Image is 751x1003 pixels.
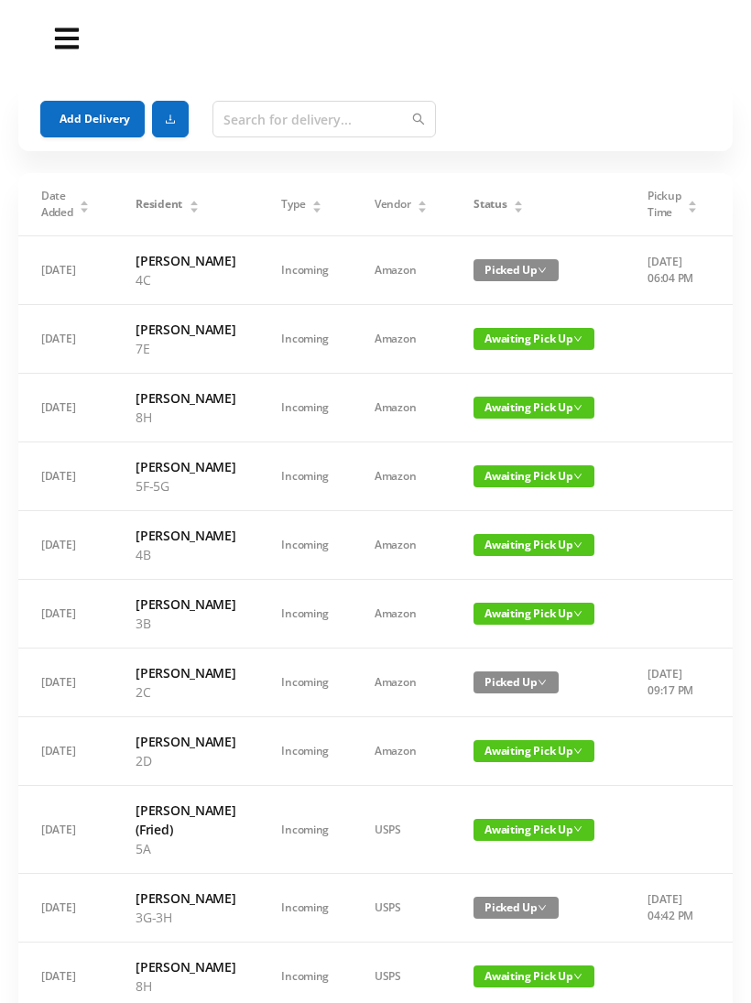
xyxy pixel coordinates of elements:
[412,113,425,125] i: icon: search
[258,374,352,442] td: Incoming
[352,236,451,305] td: Amazon
[473,965,594,987] span: Awaiting Pick Up
[18,374,113,442] td: [DATE]
[18,305,113,374] td: [DATE]
[352,649,451,717] td: Amazon
[473,671,559,693] span: Picked Up
[417,198,428,209] div: Sort
[352,305,451,374] td: Amazon
[625,874,721,943] td: [DATE] 04:42 PM
[258,236,352,305] td: Incoming
[573,609,582,618] i: icon: down
[352,874,451,943] td: USPS
[18,580,113,649] td: [DATE]
[80,205,90,211] i: icon: caret-down
[473,897,559,919] span: Picked Up
[473,397,594,419] span: Awaiting Pick Up
[18,442,113,511] td: [DATE]
[311,198,322,209] div: Sort
[189,198,200,209] div: Sort
[136,196,182,213] span: Resident
[136,408,235,427] p: 8H
[687,198,698,209] div: Sort
[136,976,235,996] p: 8H
[573,334,582,343] i: icon: down
[538,266,547,275] i: icon: down
[136,339,235,358] p: 7E
[573,540,582,550] i: icon: down
[573,472,582,481] i: icon: down
[513,198,524,209] div: Sort
[136,388,235,408] h6: [PERSON_NAME]
[258,511,352,580] td: Incoming
[136,614,235,633] p: 3B
[312,198,322,203] i: icon: caret-up
[189,198,199,203] i: icon: caret-up
[688,198,698,203] i: icon: caret-up
[136,839,235,858] p: 5A
[258,717,352,786] td: Incoming
[18,717,113,786] td: [DATE]
[352,580,451,649] td: Amazon
[648,188,680,221] span: Pickup Time
[352,786,451,874] td: USPS
[136,889,235,908] h6: [PERSON_NAME]
[258,786,352,874] td: Incoming
[375,196,410,213] span: Vendor
[136,320,235,339] h6: [PERSON_NAME]
[573,972,582,981] i: icon: down
[136,801,235,839] h6: [PERSON_NAME] (Fried)
[625,649,721,717] td: [DATE] 09:17 PM
[189,205,199,211] i: icon: caret-down
[136,957,235,976] h6: [PERSON_NAME]
[136,251,235,270] h6: [PERSON_NAME]
[473,259,559,281] span: Picked Up
[514,205,524,211] i: icon: caret-down
[136,682,235,702] p: 2C
[136,270,235,289] p: 4C
[40,101,145,137] button: Add Delivery
[688,205,698,211] i: icon: caret-down
[258,649,352,717] td: Incoming
[473,196,506,213] span: Status
[136,751,235,770] p: 2D
[281,196,305,213] span: Type
[258,874,352,943] td: Incoming
[212,101,436,137] input: Search for delivery...
[79,198,90,209] div: Sort
[136,663,235,682] h6: [PERSON_NAME]
[573,824,582,834] i: icon: down
[136,594,235,614] h6: [PERSON_NAME]
[18,649,113,717] td: [DATE]
[625,236,721,305] td: [DATE] 06:04 PM
[352,442,451,511] td: Amazon
[573,747,582,756] i: icon: down
[136,732,235,751] h6: [PERSON_NAME]
[258,580,352,649] td: Incoming
[352,374,451,442] td: Amazon
[352,511,451,580] td: Amazon
[312,205,322,211] i: icon: caret-down
[352,717,451,786] td: Amazon
[418,198,428,203] i: icon: caret-up
[152,101,189,137] button: icon: download
[18,786,113,874] td: [DATE]
[538,678,547,687] i: icon: down
[136,476,235,496] p: 5F-5G
[473,328,594,350] span: Awaiting Pick Up
[136,545,235,564] p: 4B
[514,198,524,203] i: icon: caret-up
[573,403,582,412] i: icon: down
[258,305,352,374] td: Incoming
[136,457,235,476] h6: [PERSON_NAME]
[473,819,594,841] span: Awaiting Pick Up
[538,903,547,912] i: icon: down
[473,465,594,487] span: Awaiting Pick Up
[41,188,73,221] span: Date Added
[18,236,113,305] td: [DATE]
[136,526,235,545] h6: [PERSON_NAME]
[473,740,594,762] span: Awaiting Pick Up
[18,874,113,943] td: [DATE]
[473,534,594,556] span: Awaiting Pick Up
[136,908,235,927] p: 3G-3H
